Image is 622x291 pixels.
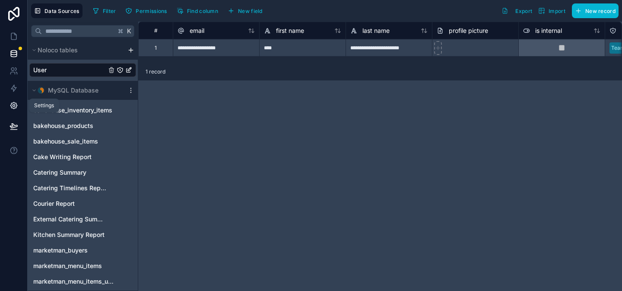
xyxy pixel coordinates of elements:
span: New record [585,8,616,14]
div: # [145,27,166,34]
button: Import [535,3,568,18]
div: 1 [155,45,157,51]
a: New record [568,3,619,18]
span: New field [238,8,263,14]
button: Export [498,3,535,18]
div: Settings [34,102,54,109]
button: New field [225,4,266,17]
span: profile picture [449,26,488,35]
span: 1 record [146,68,165,75]
span: Filter [103,8,116,14]
span: Permissions [136,8,167,14]
span: Export [515,8,532,14]
button: Find column [174,4,221,17]
button: Filter [89,4,119,17]
button: New record [572,3,619,18]
a: Permissions [122,4,173,17]
button: Permissions [122,4,170,17]
span: K [126,28,132,34]
span: is internal [535,26,562,35]
span: email [190,26,204,35]
button: Data Sources [31,3,83,18]
span: last name [362,26,390,35]
span: Data Sources [44,8,79,14]
span: Import [549,8,565,14]
span: first name [276,26,304,35]
span: Find column [187,8,218,14]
